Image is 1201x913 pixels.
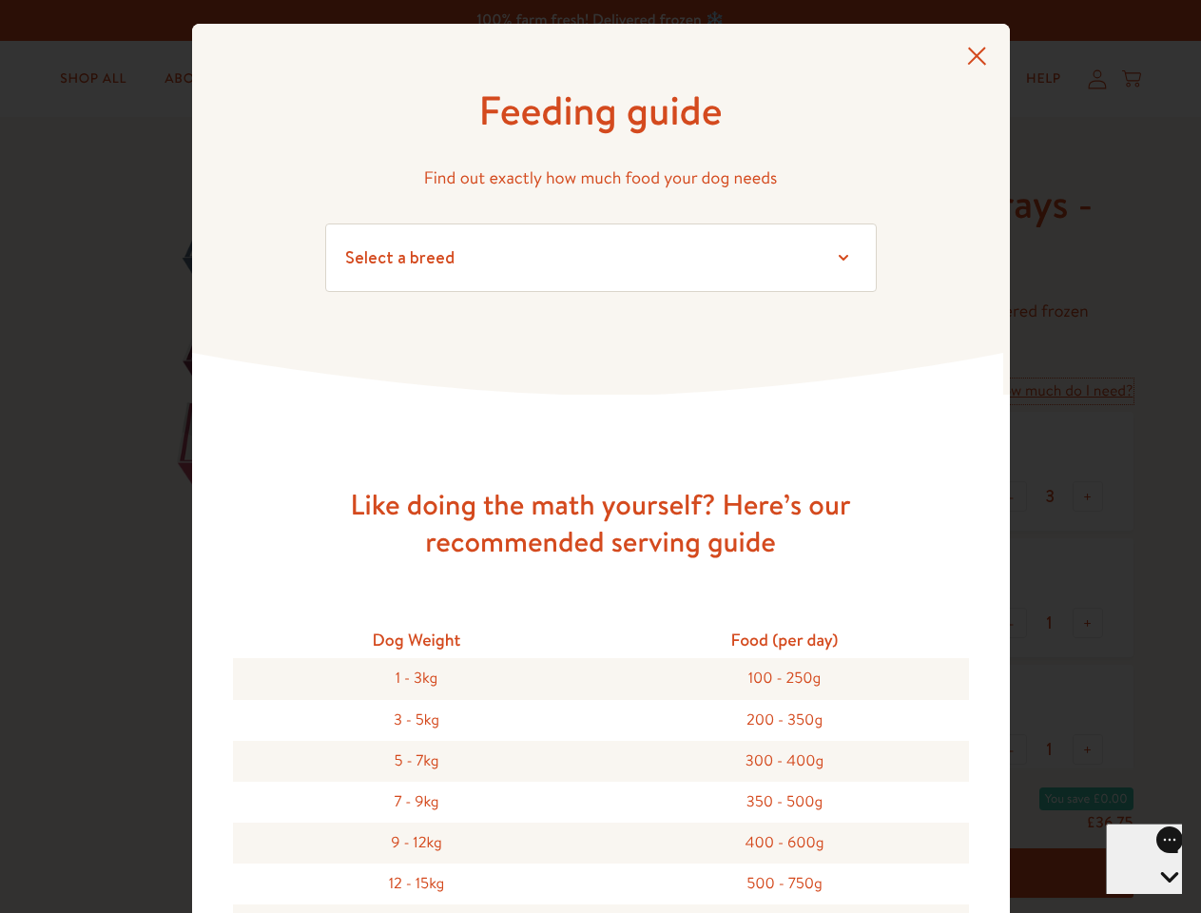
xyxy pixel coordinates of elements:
div: 200 - 350g [601,700,969,741]
div: Dog Weight [233,621,601,658]
div: 100 - 250g [601,658,969,699]
iframe: Gorgias live chat messenger [1106,824,1182,894]
div: 3 - 5kg [233,700,601,741]
div: Food (per day) [601,621,969,658]
div: 7 - 9kg [233,782,601,823]
div: 500 - 750g [601,864,969,904]
h1: Feeding guide [325,85,877,137]
div: 300 - 400g [601,741,969,782]
div: 9 - 12kg [233,823,601,864]
h3: Like doing the math yourself? Here’s our recommended serving guide [297,486,905,560]
div: 12 - 15kg [233,864,601,904]
div: 350 - 500g [601,782,969,823]
div: 5 - 7kg [233,741,601,782]
div: 1 - 3kg [233,658,601,699]
div: 400 - 600g [601,823,969,864]
p: Find out exactly how much food your dog needs [325,164,877,193]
